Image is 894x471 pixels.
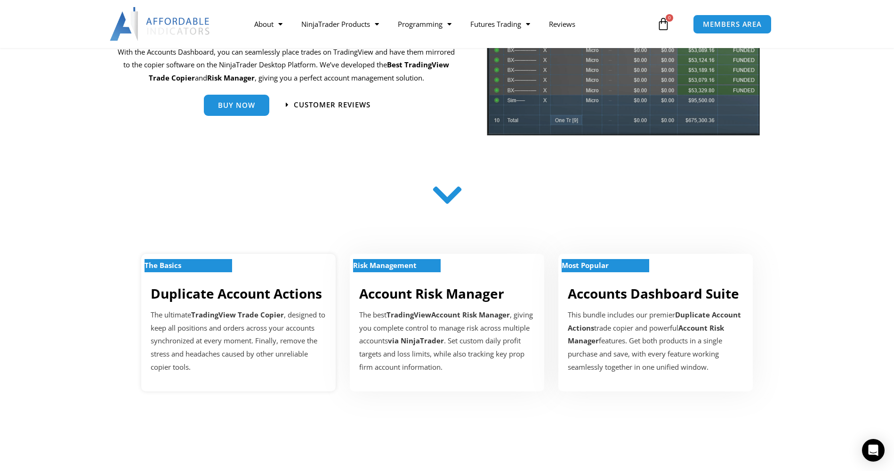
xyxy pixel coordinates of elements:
strong: Most Popular [562,260,609,270]
p: The ultimate , designed to keep all positions and orders across your accounts synchronized at eve... [151,309,326,374]
strong: Risk Management [353,260,417,270]
strong: TradingView [387,310,431,319]
a: Account Risk Manager [359,284,504,302]
p: With the Accounts Dashboard, you can seamlessly place trades on TradingView and have them mirrore... [115,46,458,85]
a: MEMBERS AREA [693,15,772,34]
strong: Account Risk Manager [431,310,510,319]
a: 0 [643,10,684,38]
div: Open Intercom Messenger [862,439,885,462]
strong: The Basics [145,260,181,270]
a: NinjaTrader Products [292,13,388,35]
span: 0 [666,14,673,22]
a: Customer Reviews [286,101,370,108]
a: Programming [388,13,461,35]
a: Reviews [540,13,585,35]
strong: Risk Manager [207,73,255,82]
span: MEMBERS AREA [703,21,762,28]
a: About [245,13,292,35]
strong: TradingView Trade Copier [191,310,284,319]
span: Buy Now [218,102,255,109]
a: Futures Trading [461,13,540,35]
div: This bundle includes our premier trade copier and powerful features. Get both products in a singl... [568,309,743,374]
strong: via NinjaTrader [388,336,444,345]
a: Duplicate Account Actions [151,284,322,302]
strong: Duplicate Account Actions [568,310,741,333]
a: Buy Now [204,95,269,116]
img: LogoAI | Affordable Indicators – NinjaTrader [110,7,211,41]
a: Accounts Dashboard Suite [568,284,739,302]
span: Customer Reviews [294,101,370,108]
nav: Menu [245,13,654,35]
p: The best , giving you complete control to manage risk across multiple accounts . Set custom daily... [359,309,535,374]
